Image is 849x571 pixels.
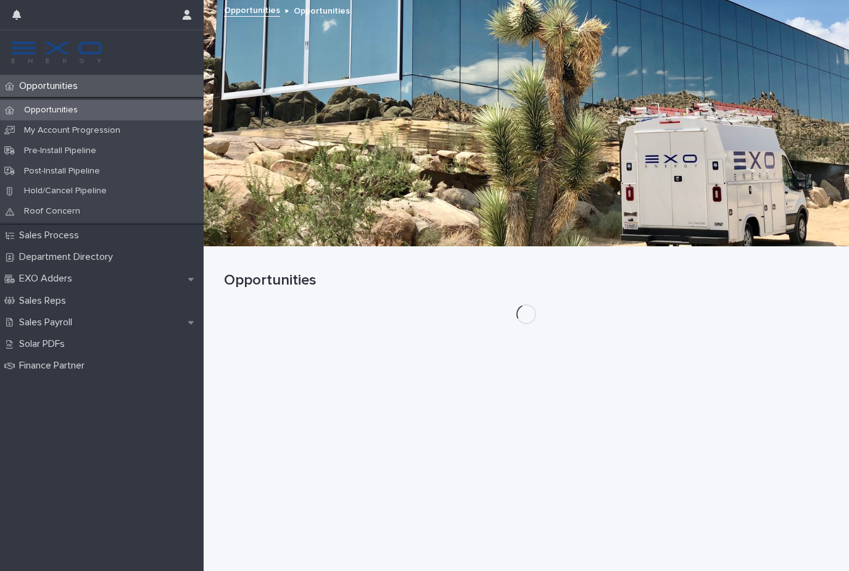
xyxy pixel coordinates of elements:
[14,360,94,372] p: Finance Partner
[14,146,106,156] p: Pre-Install Pipeline
[224,272,829,290] h1: Opportunities
[14,317,82,328] p: Sales Payroll
[14,125,130,136] p: My Account Progression
[14,295,76,307] p: Sales Reps
[224,2,280,17] a: Opportunities
[10,40,104,65] img: FKS5r6ZBThi8E5hshIGi
[14,166,110,177] p: Post-Install Pipeline
[14,230,89,241] p: Sales Process
[14,80,88,92] p: Opportunities
[294,3,350,17] p: Opportunities
[14,186,117,196] p: Hold/Cancel Pipeline
[14,273,82,285] p: EXO Adders
[14,105,88,115] p: Opportunities
[14,251,123,263] p: Department Directory
[14,206,90,217] p: Roof Concern
[14,338,75,350] p: Solar PDFs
